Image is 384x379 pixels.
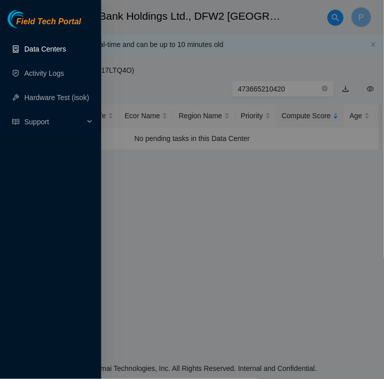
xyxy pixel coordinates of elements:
a: Akamai TechnologiesField Tech Portal [8,18,81,31]
a: Data Centers [24,45,66,53]
span: Field Tech Portal [16,17,81,27]
a: Hardware Test (isok) [24,93,89,102]
a: Activity Logs [24,69,64,77]
span: read [12,118,19,125]
span: Support [24,112,84,132]
img: Akamai Technologies [8,10,51,28]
